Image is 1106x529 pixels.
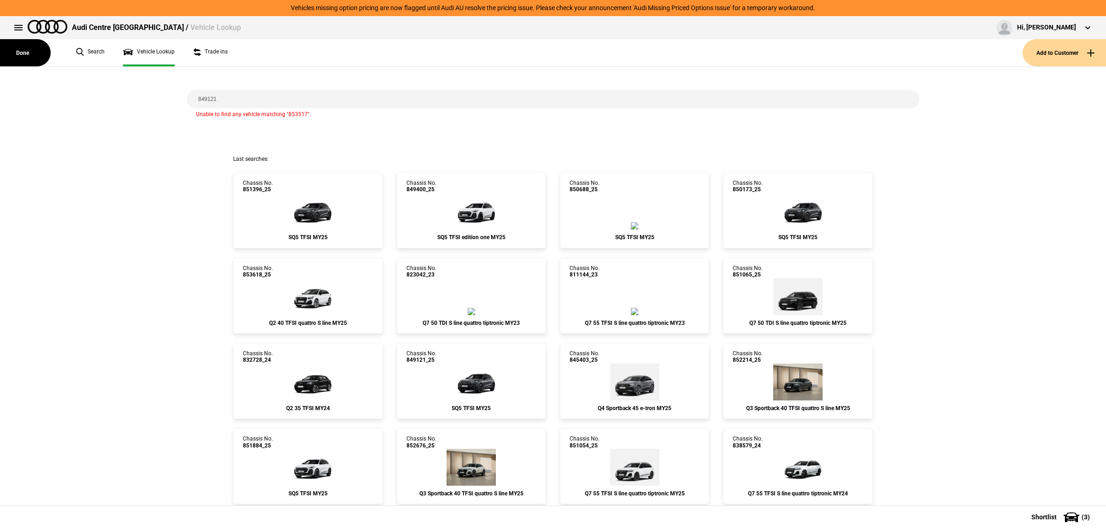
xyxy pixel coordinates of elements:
[280,193,335,229] img: Audi_GUBS5Y_25S_GX_6Y6Y_PAH_WA2_6FJ_PQ7_PYH_PWO_53D_(Nadin:_53D_6FJ_C56_PAH_PQ7_PWO_PYH_WA2)_ext.png
[233,156,269,162] span: Last searches:
[406,186,436,193] span: 849400_25
[631,308,638,315] img: Audi_4MGCX2_23_EI_2D2D_F07_MP_PXB_4ZD_(Nadin:_2MA_3S2_4ZD_6FJ_C68_F07_PXB)_ext.png
[733,442,763,449] span: 838579_24
[243,405,373,411] div: Q2 35 TFSI MY24
[280,278,335,315] img: Audi_GAGCGY_25_YM_2Y2Y_3FB_6XK_PXC_WA2_WA7_5TG_PAI_C7M_(Nadin:_3FB_5TG_6XK_C51_C7M_PAI_PXC_WA2_WA...
[1017,23,1076,32] div: Hi, [PERSON_NAME]
[570,357,600,363] span: 845403_25
[871,90,919,108] button: Search
[280,449,335,486] img: Audi_GUBS5Y_25S_GX_2Y2Y_PAH_WA2_6FJ_PYH_PWO_53D_(Nadin:_53D_6FJ_C56_PAH_PWO_PYH_WA2)_ext.png
[733,435,763,449] div: Chassis No.
[1023,39,1106,66] button: Add to Customer
[733,320,863,326] div: Q7 50 TDI S line quattro tiptronic MY25
[187,90,871,108] input: Enter vehicle chassis number or other identifier.
[733,180,763,193] div: Chassis No.
[72,23,241,33] div: Audi Centre [GEOGRAPHIC_DATA] /
[123,39,175,66] a: Vehicle Lookup
[187,108,919,118] div: Unable to find any vehicle matching "853517".
[733,357,763,363] span: 852214_25
[570,186,600,193] span: 850688_25
[243,490,373,497] div: SQ5 TFSI MY25
[1082,514,1090,520] span: ( 3 )
[406,265,436,278] div: Chassis No.
[243,271,273,278] span: 853618_25
[280,364,335,400] img: Audi_GAGBZG_24_YM_0E0E_MP_WA7B_(Nadin:_2JG_4ZD_6H0_C42_C7M_PXC_WA7)_ext.png
[243,320,373,326] div: Q2 40 TFSI quattro S line MY25
[570,435,600,449] div: Chassis No.
[570,405,700,411] div: Q4 Sportback 45 e-tron MY25
[243,265,273,278] div: Chassis No.
[733,490,863,497] div: Q7 55 TFSI S line quattro tiptronic MY24
[243,350,273,364] div: Chassis No.
[190,23,241,32] span: Vehicle Lookup
[76,39,105,66] a: Search
[447,449,496,486] img: Audi_F3NC6Y_25_EI_N8N8_PXC_WC7_6FJ_(Nadin:_6FJ_C62_PXC_WC7)_ext.png
[773,278,823,315] img: Audi_4MQCN2_25_EI_0E0E_PAH_WA7_WC7_N0Q_54K_(Nadin:_54K_C95_N0Q_PAH_WA7_WC7)_ext.png
[733,186,763,193] span: 850173_25
[406,442,436,449] span: 852676_25
[733,234,863,241] div: SQ5 TFSI MY25
[570,234,700,241] div: SQ5 TFSI MY25
[570,442,600,449] span: 851054_25
[243,180,273,193] div: Chassis No.
[243,442,273,449] span: 851884_25
[771,449,826,486] img: Audi_4MQCX2_24_EI_2Y2Y_F71_MP_PAH_7TM_(Nadin:_6FJ_7TM_C87_F71_PAH_YJZ)_ext.png
[570,271,600,278] span: 811144_23
[570,320,700,326] div: Q7 55 TFSI S line quattro tiptronic MY23
[406,357,436,363] span: 849121_25
[243,435,273,449] div: Chassis No.
[570,180,600,193] div: Chassis No.
[733,265,763,278] div: Chassis No.
[1031,514,1057,520] span: Shortlist
[243,186,273,193] span: 851396_25
[771,193,826,229] img: Audi_GUBS5Y_25S_GX_6Y6Y_PAH_5MK_WA2_6FJ_PQ7_53A_PYH_PWO_(Nadin:_53A_5MK_6FJ_C56_PAH_PQ7_PWO_PYH_W...
[406,320,536,326] div: Q7 50 TDI S line quattro tiptronic MY23
[570,350,600,364] div: Chassis No.
[733,271,763,278] span: 851065_25
[610,364,659,400] img: Audi_F4NA53_25_AO_C2C2_3FU_4ZD_WA7_WA2_6FJ_PY5_PYY_QQ9_55K_(Nadin:_3FU_4ZD_55K_6FJ_C19_PY5_PYY_QQ...
[773,364,823,400] img: Audi_F3NC6Y_25_EI_6Y6Y_PXC_WC7_6FJ_52Z_2JD_(Nadin:_2JD_52Z_6FJ_C62_PXC_WC7)_ext.png
[406,271,436,278] span: 823042_23
[406,405,536,411] div: SQ5 TFSI MY25
[406,490,536,497] div: Q3 Sportback 40 TFSI quattro S line MY25
[406,435,436,449] div: Chassis No.
[570,490,700,497] div: Q7 55 TFSI S line quattro tiptronic MY25
[243,234,373,241] div: SQ5 TFSI MY25
[406,234,536,241] div: SQ5 TFSI edition one MY25
[610,449,659,486] img: Audi_4MQCX2_25_EI_2Y2Y_PAH_WC7_54K_(Nadin:_54K_C95_PAH_WC7)_ext.png
[28,20,67,34] img: audi.png
[444,193,499,229] img: Audi_GUBS5Y_25LE_GX_2Y2Y_PAH_6FJ_(Nadin:_6FJ_C56_PAH_S9S)_ext.png
[406,350,436,364] div: Chassis No.
[243,357,273,363] span: 832728_24
[631,222,638,229] img: Audi_GUBS5Y_25S_GX_6Y6Y_PAH_5MK_WA2_6FJ_53A_PYH_PWO_2MB_(Nadin:_2MB_53A_5MK_6FJ_C56_PAH_PWO_PYH_W...
[733,405,863,411] div: Q3 Sportback 40 TFSI quattro S line MY25
[570,265,600,278] div: Chassis No.
[1018,505,1106,529] button: Shortlist(3)
[468,308,475,315] img: Audi_4MGCN2_23_EI_0E0E_F07_GZ2_MP_PXB_4ZD_(Nadin:_2MA_3S2_4ZD_C74_F07_GZ2_PXB)_ext.png
[406,180,436,193] div: Chassis No.
[733,350,763,364] div: Chassis No.
[193,39,228,66] a: Trade ins
[444,364,499,400] img: Audi_GUBS5Y_25S_GX_6Y6Y_PAH_5MK_WA2_6FJ_PQ7_PYH_PWO_53D_(Nadin:_53D_5MK_6FJ_C56_PAH_PQ7_PWO_PYH_S...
